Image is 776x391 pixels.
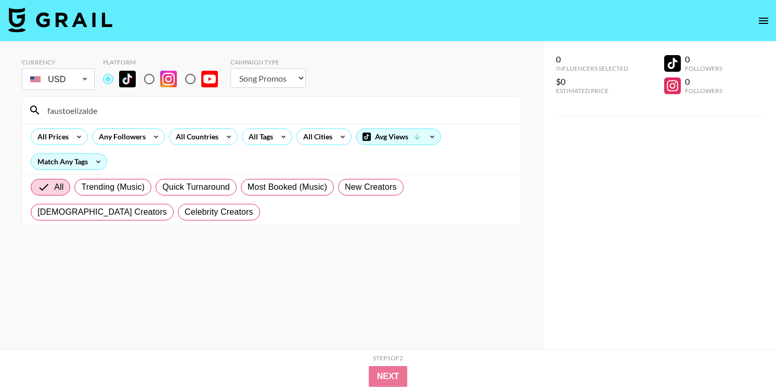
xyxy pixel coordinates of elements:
span: Most Booked (Music) [248,181,327,193]
button: Next [369,366,408,387]
div: All Countries [170,129,221,145]
span: Celebrity Creators [185,206,253,218]
div: 0 [685,76,722,87]
img: Instagram [160,71,177,87]
div: $0 [556,76,628,87]
div: Followers [685,64,722,72]
div: USD [24,70,93,88]
span: New Creators [345,181,397,193]
span: All [54,181,63,193]
img: Grail Talent [8,7,112,32]
button: open drawer [753,10,774,31]
div: Influencers Selected [556,64,628,72]
div: 0 [685,54,722,64]
div: Currency [22,58,95,66]
span: [DEMOGRAPHIC_DATA] Creators [37,206,167,218]
div: Followers [685,87,722,95]
img: TikTok [119,71,136,87]
div: Any Followers [93,129,148,145]
div: All Prices [31,129,71,145]
div: Step 1 of 2 [373,354,403,362]
div: Platform [103,58,226,66]
div: Match Any Tags [31,154,107,170]
div: Estimated Price [556,87,628,95]
span: Quick Turnaround [162,181,230,193]
div: All Cities [297,129,334,145]
div: Avg Views [356,129,441,145]
div: All Tags [242,129,275,145]
div: 0 [556,54,628,64]
div: Campaign Type [230,58,306,66]
span: Trending (Music) [81,181,145,193]
img: YouTube [201,71,218,87]
input: Search by User Name [41,102,514,119]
